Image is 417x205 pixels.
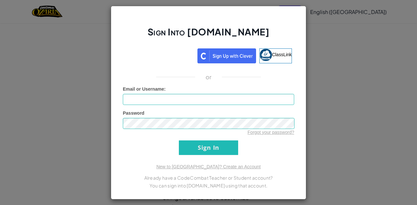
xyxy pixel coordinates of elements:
[179,140,238,155] input: Sign In
[123,174,294,182] p: Already have a CodeCombat Teacher or Student account?
[248,130,294,135] a: Forgot your password?
[123,86,164,92] span: Email or Username
[123,86,166,92] label: :
[206,73,212,81] p: or
[122,48,197,62] iframe: Sign in with Google Button
[123,182,294,189] p: You can sign into [DOMAIN_NAME] using that account.
[272,52,292,57] span: ClassLink
[197,48,256,63] img: clever_sso_button@2x.png
[123,26,294,45] h2: Sign Into [DOMAIN_NAME]
[260,49,272,61] img: classlink-logo-small.png
[123,110,144,116] span: Password
[156,164,261,169] a: New to [GEOGRAPHIC_DATA]? Create an Account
